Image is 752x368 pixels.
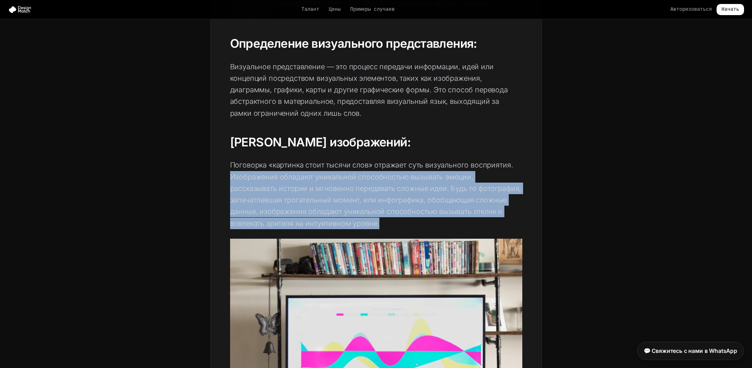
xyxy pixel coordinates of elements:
[670,6,712,13] a: Авторизоваться
[230,62,508,117] font: Визуальное представление — это процесс передачи информации, идей или концепций посредством визуал...
[230,36,477,51] font: Определение визуального представления:
[230,161,522,227] font: Поговорка «картинка стоит тысячи слов» отражает суть визуального восприятия. Изображения обладают...
[644,347,737,354] font: 💬 Свяжитесь с нами в WhatsApp
[329,6,341,13] a: Цены
[301,6,319,13] a: Талант
[230,135,411,149] font: [PERSON_NAME] изображений:
[721,7,739,12] font: Начать
[717,4,744,15] a: Начать
[301,7,319,12] font: Талант
[350,6,395,13] a: Примеры случаев
[670,7,712,12] font: Авторизоваться
[329,7,341,12] font: Цены
[637,342,744,360] a: 💬 Свяжитесь с нами в WhatsApp
[350,7,395,12] font: Примеры случаев
[8,6,35,14] img: Соответствие дизайна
